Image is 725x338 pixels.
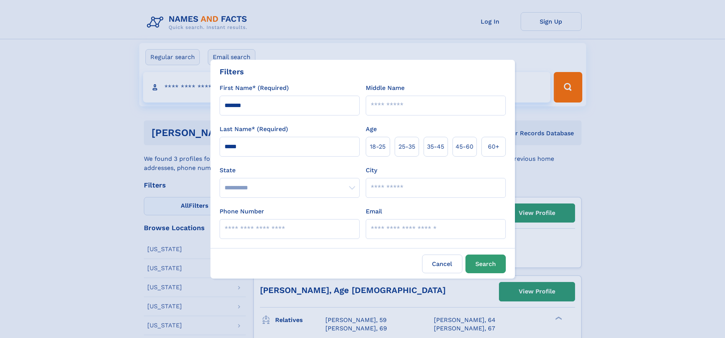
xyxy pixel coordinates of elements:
[366,125,377,134] label: Age
[465,255,506,273] button: Search
[220,66,244,77] div: Filters
[427,142,444,151] span: 35‑45
[366,166,377,175] label: City
[366,207,382,216] label: Email
[488,142,499,151] span: 60+
[220,125,288,134] label: Last Name* (Required)
[220,207,264,216] label: Phone Number
[220,83,289,93] label: First Name* (Required)
[366,83,405,93] label: Middle Name
[220,166,360,175] label: State
[370,142,386,151] span: 18‑25
[422,255,462,273] label: Cancel
[456,142,473,151] span: 45‑60
[398,142,415,151] span: 25‑35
